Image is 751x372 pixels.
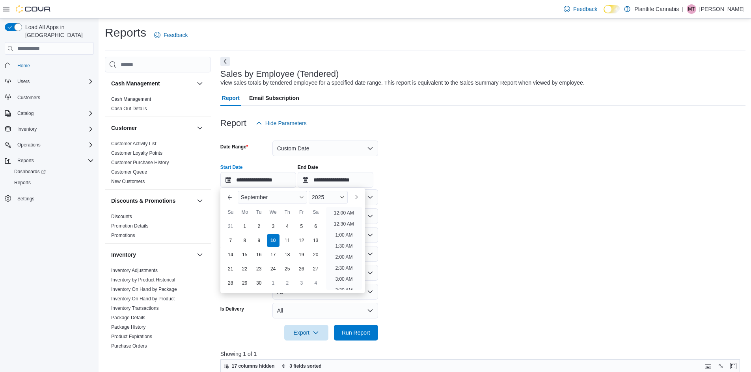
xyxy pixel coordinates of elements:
div: day-1 [267,277,280,289]
div: Button. Open the month selector. September is currently selected. [238,191,307,204]
div: day-7 [224,234,237,247]
button: Inventory [195,250,205,259]
button: Operations [2,139,97,150]
div: day-8 [239,234,251,247]
span: New Customers [111,178,145,185]
span: Dashboards [11,167,94,176]
a: Inventory Adjustments [111,268,158,273]
span: Package Details [111,315,145,321]
span: Reports [17,157,34,164]
a: Feedback [561,1,600,17]
a: Customers [14,93,43,102]
button: Customer [195,123,205,133]
li: 3:30 AM [332,285,356,295]
span: Inventory Transactions [111,305,159,311]
button: Previous Month [224,191,236,204]
div: day-14 [224,248,237,261]
div: Su [224,206,237,218]
div: day-20 [309,248,322,261]
button: Settings [2,193,97,204]
a: Cash Management [111,96,151,102]
li: 2:30 AM [332,263,356,273]
span: Inventory by Product Historical [111,277,175,283]
div: day-3 [267,220,280,233]
nav: Complex example [5,56,94,225]
button: Enter fullscreen [729,361,738,371]
label: Is Delivery [220,306,244,312]
span: Dashboards [14,168,46,175]
button: Home [2,59,97,71]
span: 2025 [312,194,324,200]
span: Catalog [17,110,34,117]
button: Reports [2,155,97,166]
div: day-17 [267,248,280,261]
ul: Time [326,207,362,290]
span: Package History [111,324,145,330]
button: Hide Parameters [253,115,310,131]
h3: Discounts & Promotions [111,197,175,205]
button: Open list of options [367,251,373,257]
button: Discounts & Promotions [195,196,205,205]
div: Sa [309,206,322,218]
div: day-30 [253,277,265,289]
div: day-25 [281,263,294,275]
span: Customers [14,93,94,102]
a: Product Expirations [111,334,152,339]
a: Inventory On Hand by Package [111,287,177,292]
a: Customer Purchase History [111,160,169,165]
span: Home [17,63,30,69]
li: 1:30 AM [332,241,356,251]
button: Operations [14,140,44,150]
span: Inventory [14,124,94,134]
span: Settings [14,194,94,204]
div: Tu [253,206,265,218]
h3: Report [220,118,246,128]
a: Home [14,61,33,70]
div: Michael Talbot [687,4,696,14]
div: Discounts & Promotions [105,212,211,243]
span: Report [222,90,240,106]
span: Operations [14,140,94,150]
span: Feedback [164,31,188,39]
a: Reports [11,178,34,187]
span: Feedback [573,5,597,13]
span: Run Report [342,329,370,337]
div: day-26 [295,263,308,275]
button: Inventory [14,124,40,134]
input: Dark Mode [604,5,620,13]
button: Next month [349,191,362,204]
span: Reports [11,178,94,187]
a: Purchase Orders [111,343,147,349]
span: Email Subscription [249,90,299,106]
h3: Inventory [111,251,136,259]
span: Cash Out Details [111,105,147,112]
div: day-22 [239,263,251,275]
img: Cova [16,5,51,13]
span: Settings [17,196,34,202]
a: Inventory On Hand by Product [111,296,175,302]
div: day-3 [295,277,308,289]
div: day-1 [239,220,251,233]
div: View sales totals by tendered employee for a specified date range. This report is equivalent to t... [220,79,585,87]
span: Promotions [111,232,135,239]
button: Display options [716,361,725,371]
button: Customer [111,124,194,132]
span: Users [17,78,30,85]
button: Users [2,76,97,87]
span: Inventory On Hand by Package [111,286,177,292]
button: All [272,303,378,318]
button: Next [220,57,230,66]
span: Purchase Orders [111,343,147,349]
button: Reports [14,156,37,165]
a: Discounts [111,214,132,219]
div: Cash Management [105,94,211,117]
div: day-31 [224,220,237,233]
h3: Cash Management [111,80,160,87]
button: Cash Management [111,80,194,87]
button: Users [14,77,33,86]
h3: Customer [111,124,137,132]
a: Settings [14,194,37,204]
div: day-12 [295,234,308,247]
